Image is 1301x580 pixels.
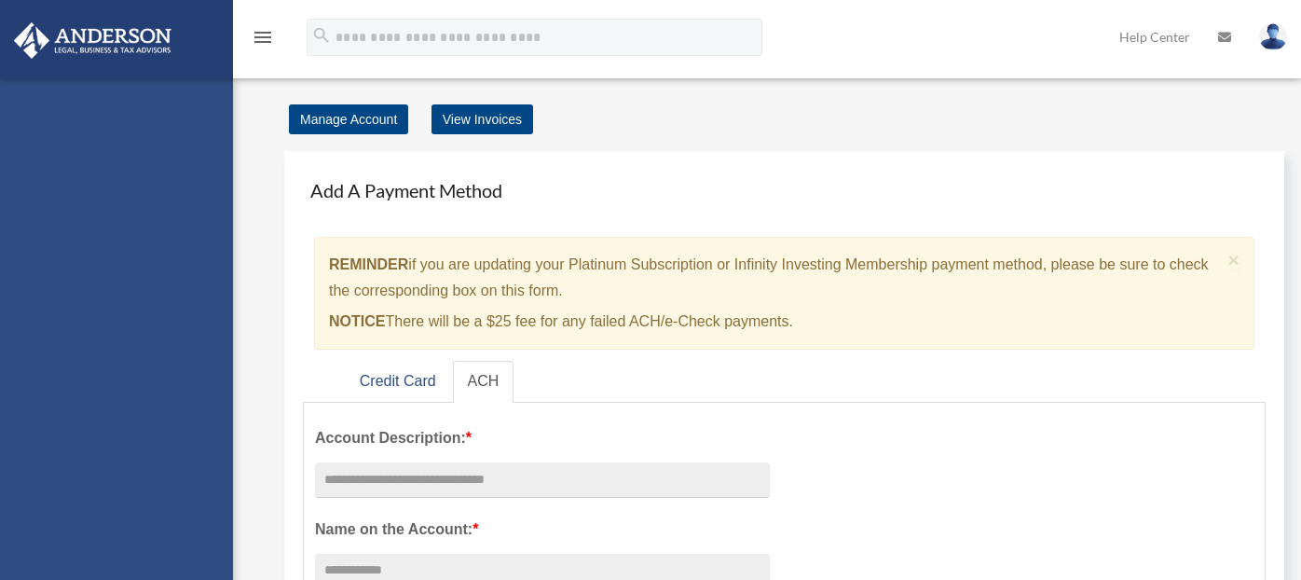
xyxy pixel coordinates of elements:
h4: Add A Payment Method [303,170,1266,211]
img: Anderson Advisors Platinum Portal [8,22,177,59]
label: Name on the Account: [315,517,770,543]
a: Credit Card [345,361,451,403]
button: Close [1228,250,1240,269]
strong: NOTICE [329,313,385,329]
i: search [311,25,332,46]
strong: REMINDER [329,256,408,272]
span: × [1228,249,1240,270]
a: View Invoices [431,104,533,134]
div: if you are updating your Platinum Subscription or Infinity Investing Membership payment method, p... [314,237,1254,350]
label: Account Description: [315,425,770,451]
img: User Pic [1259,23,1287,50]
i: menu [252,26,274,48]
a: menu [252,33,274,48]
a: ACH [453,361,514,403]
p: There will be a $25 fee for any failed ACH/e-Check payments. [329,309,1221,335]
a: Manage Account [289,104,408,134]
